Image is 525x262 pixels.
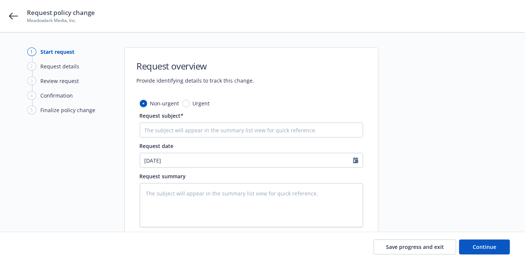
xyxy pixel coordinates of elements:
svg: Calendar [353,157,358,163]
span: Save progress and exit [386,243,444,250]
span: Continue [473,243,497,250]
span: Request policy change [27,8,95,17]
div: Request details [41,62,80,70]
span: Provide identifying details to track this change. [137,77,254,84]
div: 2 [27,62,36,71]
span: Meadowlark Media, Inc. [27,17,95,24]
div: Start request [41,48,75,56]
span: Urgent [193,99,210,107]
div: 3 [27,77,36,85]
div: 4 [27,91,36,100]
h1: Request overview [137,60,254,72]
div: Review request [41,77,79,85]
input: MM/DD/YYYY [140,153,353,167]
div: Finalize policy change [41,106,96,114]
span: Request date [140,142,174,150]
span: Non-urgent [150,99,179,107]
span: This information will be populated into the SSC case and appear in the sidebar for servicing team... [140,230,363,243]
span: Request summary [140,173,186,180]
button: Save progress and exit [374,240,456,255]
div: 5 [27,106,36,114]
input: Urgent [182,100,190,107]
input: Non-urgent [140,100,147,107]
div: Confirmation [41,92,73,99]
div: 1 [27,47,36,56]
span: Request subject* [140,112,184,119]
button: Continue [459,240,510,255]
input: The subject will appear in the summary list view for quick reference. [140,123,363,138]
